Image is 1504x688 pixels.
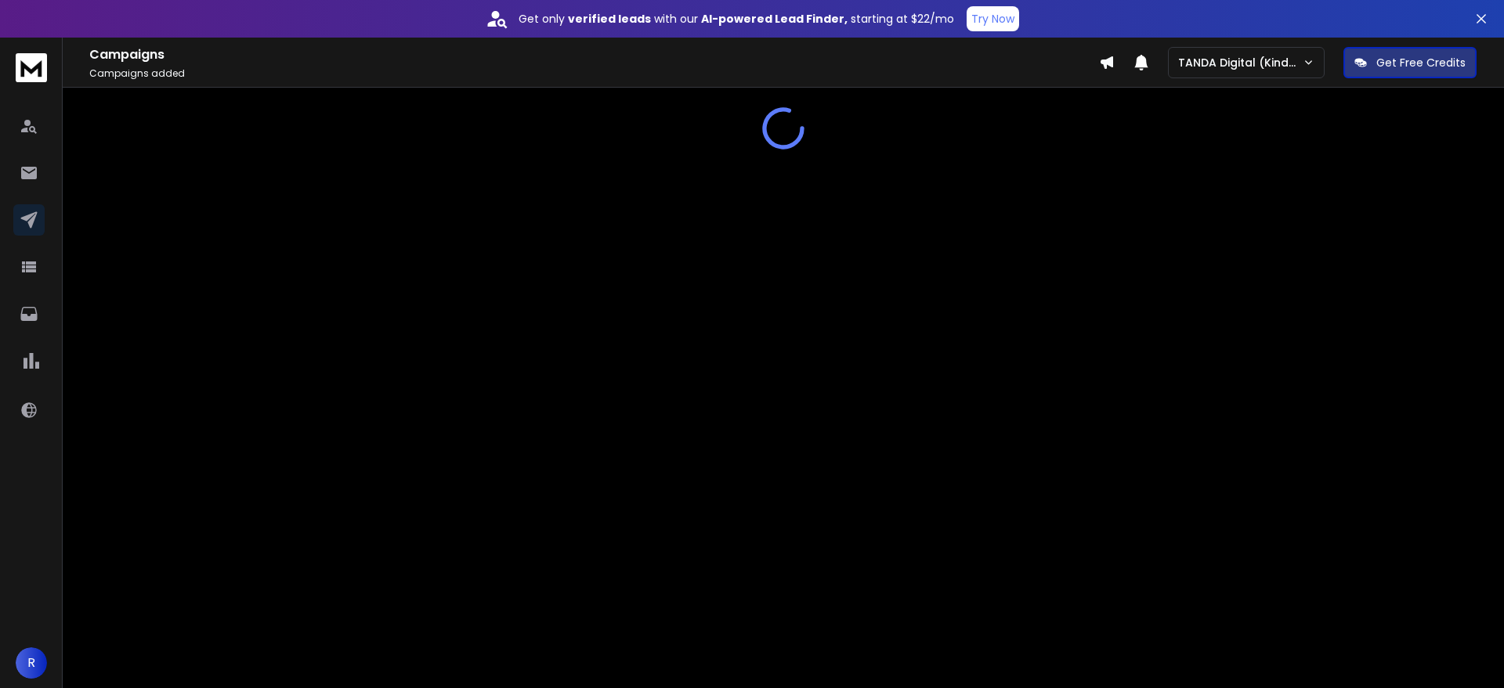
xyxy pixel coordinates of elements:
strong: verified leads [568,11,651,27]
h1: Campaigns [89,45,1099,64]
button: Try Now [967,6,1019,31]
p: TANDA Digital (Kind Studio) [1178,55,1303,70]
button: R [16,647,47,679]
strong: AI-powered Lead Finder, [701,11,848,27]
p: Get Free Credits [1376,55,1466,70]
button: Get Free Credits [1343,47,1477,78]
p: Campaigns added [89,67,1099,80]
p: Get only with our starting at $22/mo [519,11,954,27]
img: logo [16,53,47,82]
p: Try Now [971,11,1014,27]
